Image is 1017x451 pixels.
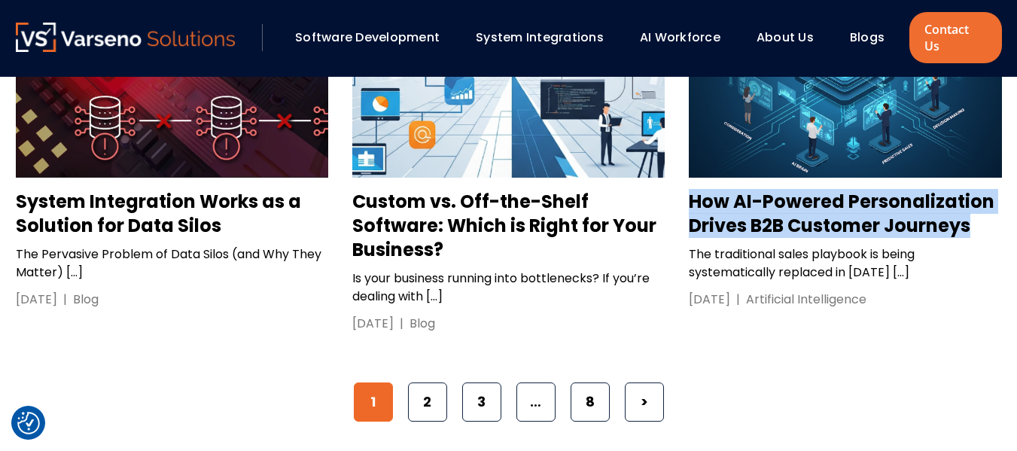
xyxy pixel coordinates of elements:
[352,270,665,306] p: Is your business running into bottlenecks? If you’re dealing with […]
[394,315,410,333] div: |
[288,25,461,50] div: Software Development
[410,315,435,333] div: Blog
[516,382,556,422] span: …
[476,29,604,46] a: System Integrations
[689,245,1001,282] p: The traditional sales playbook is being systematically replaced in [DATE] […]
[909,12,1001,63] a: Contact Us
[17,412,40,434] img: Revisit consent button
[571,382,610,422] a: 8
[16,23,236,53] a: Varseno Solutions – Product Engineering & IT Services
[625,382,664,422] a: >
[689,291,730,309] div: [DATE]
[17,412,40,434] button: Cookie Settings
[757,29,814,46] a: About Us
[749,25,835,50] div: About Us
[689,190,1001,238] h3: How AI-Powered Personalization Drives B2B Customer Journeys
[468,25,625,50] div: System Integrations
[842,25,906,50] div: Blogs
[16,245,328,282] p: The Pervasive Problem of Data Silos (and Why They Matter) […]
[73,291,99,309] div: Blog
[16,23,236,52] img: Varseno Solutions – Product Engineering & IT Services
[640,29,720,46] a: AI Workforce
[352,315,394,333] div: [DATE]
[354,382,393,422] span: 1
[730,291,746,309] div: |
[408,382,447,422] a: 2
[746,291,866,309] div: Artificial Intelligence
[295,29,440,46] a: Software Development
[850,29,885,46] a: Blogs
[462,382,501,422] a: 3
[352,190,665,262] h3: Custom vs. Off-the-Shelf Software: Which is Right for Your Business?
[16,190,328,238] h3: System Integration Works as a Solution for Data Silos
[632,25,741,50] div: AI Workforce
[16,291,57,309] div: [DATE]
[57,291,73,309] div: |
